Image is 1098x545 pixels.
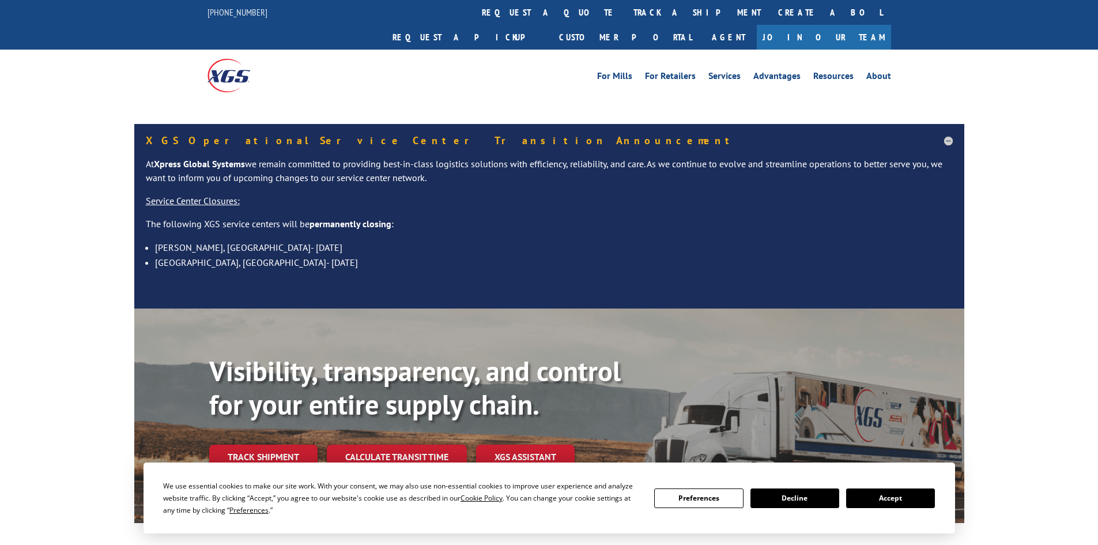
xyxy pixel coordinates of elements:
a: About [866,72,891,84]
a: Resources [813,72,854,84]
button: Preferences [654,488,743,508]
button: Accept [846,488,935,508]
li: [PERSON_NAME], [GEOGRAPHIC_DATA]- [DATE] [155,240,953,255]
div: Cookie Consent Prompt [144,463,955,533]
button: Decline [750,488,839,508]
a: Calculate transit time [327,445,467,469]
span: Preferences [229,505,269,515]
a: For Mills [597,72,632,84]
p: The following XGS service centers will be : [146,217,953,240]
strong: permanently closing [310,218,391,230]
a: Agent [700,25,757,50]
h5: XGS Operational Service Center Transition Announcement [146,136,953,146]
a: XGS ASSISTANT [476,445,575,469]
a: [PHONE_NUMBER] [207,6,267,18]
u: Service Center Closures: [146,195,240,206]
a: Join Our Team [757,25,891,50]
div: We use essential cookies to make our site work. With your consent, we may also use non-essential ... [163,480,640,516]
a: Request a pickup [384,25,550,50]
strong: Xpress Global Systems [154,158,245,170]
span: Cookie Policy [461,493,503,503]
a: Advantages [753,72,801,84]
li: [GEOGRAPHIC_DATA], [GEOGRAPHIC_DATA]- [DATE] [155,255,953,270]
a: Services [708,72,741,84]
a: Customer Portal [550,25,700,50]
a: For Retailers [645,72,696,84]
p: At we remain committed to providing best-in-class logistics solutions with efficiency, reliabilit... [146,157,953,194]
a: Track shipment [209,445,318,469]
b: Visibility, transparency, and control for your entire supply chain. [209,353,621,422]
